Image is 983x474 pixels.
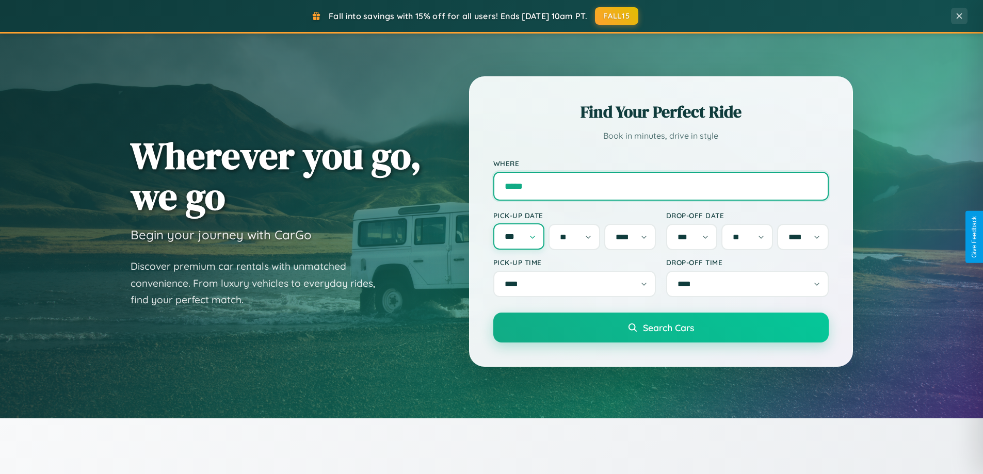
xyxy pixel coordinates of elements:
[666,211,829,220] label: Drop-off Date
[666,258,829,267] label: Drop-off Time
[493,211,656,220] label: Pick-up Date
[493,258,656,267] label: Pick-up Time
[329,11,587,21] span: Fall into savings with 15% off for all users! Ends [DATE] 10am PT.
[131,227,312,242] h3: Begin your journey with CarGo
[643,322,694,333] span: Search Cars
[493,128,829,143] p: Book in minutes, drive in style
[131,258,389,308] p: Discover premium car rentals with unmatched convenience. From luxury vehicles to everyday rides, ...
[971,216,978,258] div: Give Feedback
[131,135,422,217] h1: Wherever you go, we go
[493,101,829,123] h2: Find Your Perfect Ride
[595,7,638,25] button: FALL15
[493,159,829,168] label: Where
[493,313,829,342] button: Search Cars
